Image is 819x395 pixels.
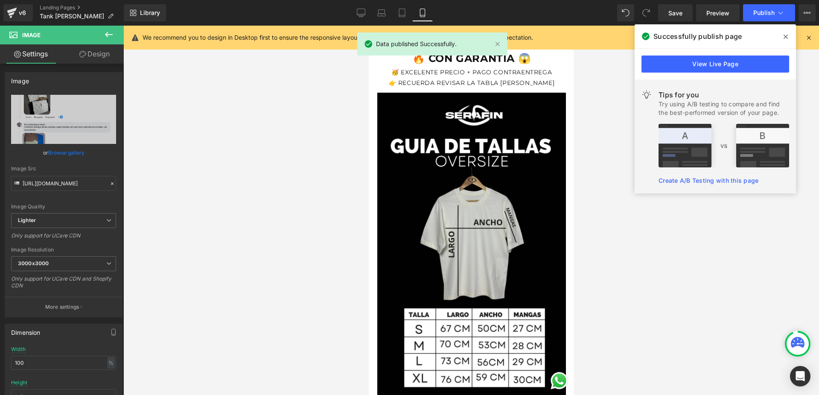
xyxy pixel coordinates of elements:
[40,4,124,11] a: Landing Pages
[617,4,634,21] button: Undo
[17,7,28,18] div: v6
[143,33,533,42] p: We recommend you to design in Desktop first to ensure the responsive layout would display correct...
[181,345,201,365] a: Send a message via WhatsApp
[45,303,79,311] p: More settings
[11,380,27,386] div: Height
[641,90,652,100] img: light.svg
[659,90,789,100] div: Tips for you
[3,4,33,21] a: v6
[140,9,160,17] span: Library
[11,176,116,191] input: Link
[18,217,36,223] b: Lighter
[48,145,85,160] a: Browse gallery
[11,166,116,172] div: Image Src
[107,357,115,369] div: %
[659,100,789,117] div: Try using A/B testing to compare and find the best-performed version of your page.
[392,4,412,21] a: Tablet
[412,4,433,21] a: Mobile
[376,39,457,49] span: Data published Successfully.
[9,43,197,50] h1: 🥳 EXCELENTE PRECIO + PAGO CONTRAENTREGA
[11,356,116,370] input: auto
[696,4,740,21] a: Preview
[11,324,41,336] div: Dimension
[668,9,682,18] span: Save
[638,4,655,21] button: Redo
[351,4,371,21] a: Desktop
[799,4,816,21] button: More
[641,56,789,73] a: View Live Page
[22,32,41,38] span: Image
[44,26,163,39] span: 🔥 CON GARANTÍA 😱
[5,297,122,317] button: More settings
[124,4,166,21] a: New Library
[790,366,810,386] div: Open Intercom Messenger
[64,44,125,64] a: Design
[40,13,104,20] span: Tank [PERSON_NAME]
[753,9,775,16] span: Publish
[9,53,197,61] h1: 👉 RECUERDA REVISAR LA TABLA [PERSON_NAME]
[11,204,116,210] div: Image Quality
[18,260,49,266] b: 3000x3000
[11,148,116,157] div: or
[659,124,789,167] img: tip.png
[659,177,758,184] a: Create A/B Testing with this page
[11,232,116,245] div: Only support for UCare CDN
[706,9,729,18] span: Preview
[11,73,29,85] div: Image
[11,346,26,352] div: Width
[11,275,116,295] div: Only support for UCare CDN and Shopify CDN
[371,4,392,21] a: Laptop
[743,4,795,21] button: Publish
[653,31,742,41] span: Successfully publish page
[11,247,116,253] div: Image Resolution
[181,345,201,365] div: Open WhatsApp chat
